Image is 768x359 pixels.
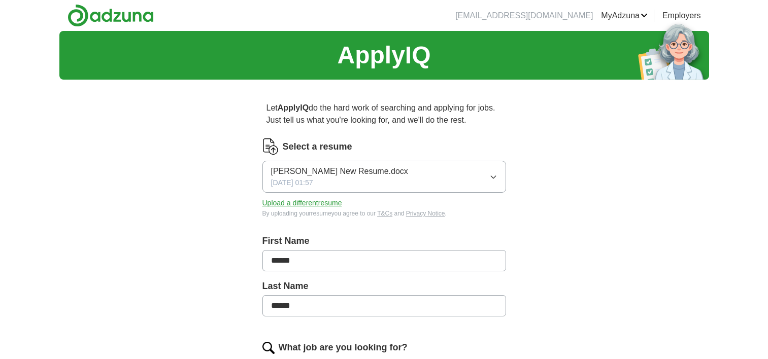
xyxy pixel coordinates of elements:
img: CV Icon [262,138,279,155]
label: First Name [262,234,506,248]
span: [PERSON_NAME] New Resume.docx [271,165,408,177]
img: Adzuna logo [68,4,154,27]
li: [EMAIL_ADDRESS][DOMAIN_NAME] [455,10,593,22]
button: [PERSON_NAME] New Resume.docx[DATE] 01:57 [262,161,506,193]
a: Employers [662,10,701,22]
a: T&Cs [377,210,392,217]
label: What job are you looking for? [279,341,408,354]
label: Last Name [262,279,506,293]
span: [DATE] 01:57 [271,177,313,188]
button: Upload a differentresume [262,198,342,208]
div: By uploading your resume you agree to our and . [262,209,506,218]
label: Select a resume [283,140,352,154]
h1: ApplyIQ [337,37,430,74]
img: search.png [262,342,275,354]
a: Privacy Notice [406,210,445,217]
p: Let do the hard work of searching and applying for jobs. Just tell us what you're looking for, an... [262,98,506,130]
strong: ApplyIQ [278,103,309,112]
a: MyAdzuna [601,10,648,22]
